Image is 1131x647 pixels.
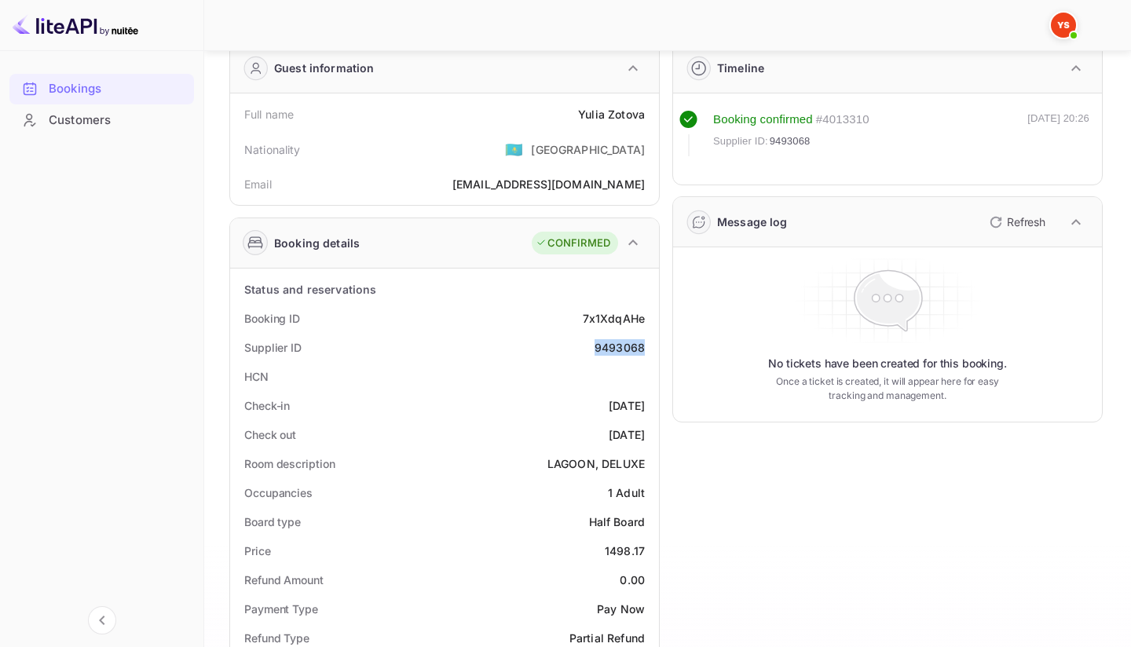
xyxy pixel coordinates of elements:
div: Status and reservations [244,281,376,298]
div: CONFIRMED [536,236,610,251]
div: Yulia Zotova [578,106,645,122]
div: Booking confirmed [713,111,813,129]
div: Timeline [717,60,764,76]
span: 9493068 [770,133,811,149]
img: LiteAPI logo [13,13,138,38]
button: Collapse navigation [88,606,116,634]
div: 1 Adult [608,484,645,501]
div: Booking ID [244,310,300,327]
div: Check-in [244,397,290,414]
div: [GEOGRAPHIC_DATA] [531,141,645,158]
div: Email [244,176,272,192]
a: Bookings [9,74,194,103]
div: Half Board [589,514,646,530]
div: Refund Amount [244,572,324,588]
div: [DATE] 20:26 [1027,111,1089,156]
div: Customers [49,111,186,130]
div: Occupancies [244,484,313,501]
div: Booking details [274,235,360,251]
div: Full name [244,106,294,122]
button: Refresh [980,210,1052,235]
div: 7x1XdqAHe [583,310,645,327]
div: Pay Now [597,601,645,617]
div: [DATE] [609,397,645,414]
div: Price [244,543,271,559]
div: 0.00 [620,572,645,588]
span: United States [505,135,523,163]
div: # 4013310 [816,111,869,129]
div: Bookings [9,74,194,104]
div: 9493068 [595,339,645,356]
div: HCN [244,368,269,385]
div: Supplier ID [244,339,302,356]
div: Customers [9,105,194,136]
img: Yandex Support [1051,13,1076,38]
div: Payment Type [244,601,318,617]
div: Bookings [49,80,186,98]
div: [EMAIL_ADDRESS][DOMAIN_NAME] [452,176,645,192]
a: Customers [9,105,194,134]
div: [DATE] [609,426,645,443]
div: Guest information [274,60,375,76]
div: Partial Refund [569,630,645,646]
span: Supplier ID: [713,133,768,149]
p: Once a ticket is created, it will appear here for easy tracking and management. [773,375,1002,403]
div: Message log [717,214,788,230]
div: Board type [244,514,301,530]
div: Room description [244,455,335,472]
div: Refund Type [244,630,309,646]
div: 1498.17 [605,543,645,559]
p: No tickets have been created for this booking. [768,356,1007,371]
div: LAGOON, DELUXE [547,455,645,472]
div: Nationality [244,141,301,158]
p: Refresh [1007,214,1045,230]
div: Check out [244,426,296,443]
